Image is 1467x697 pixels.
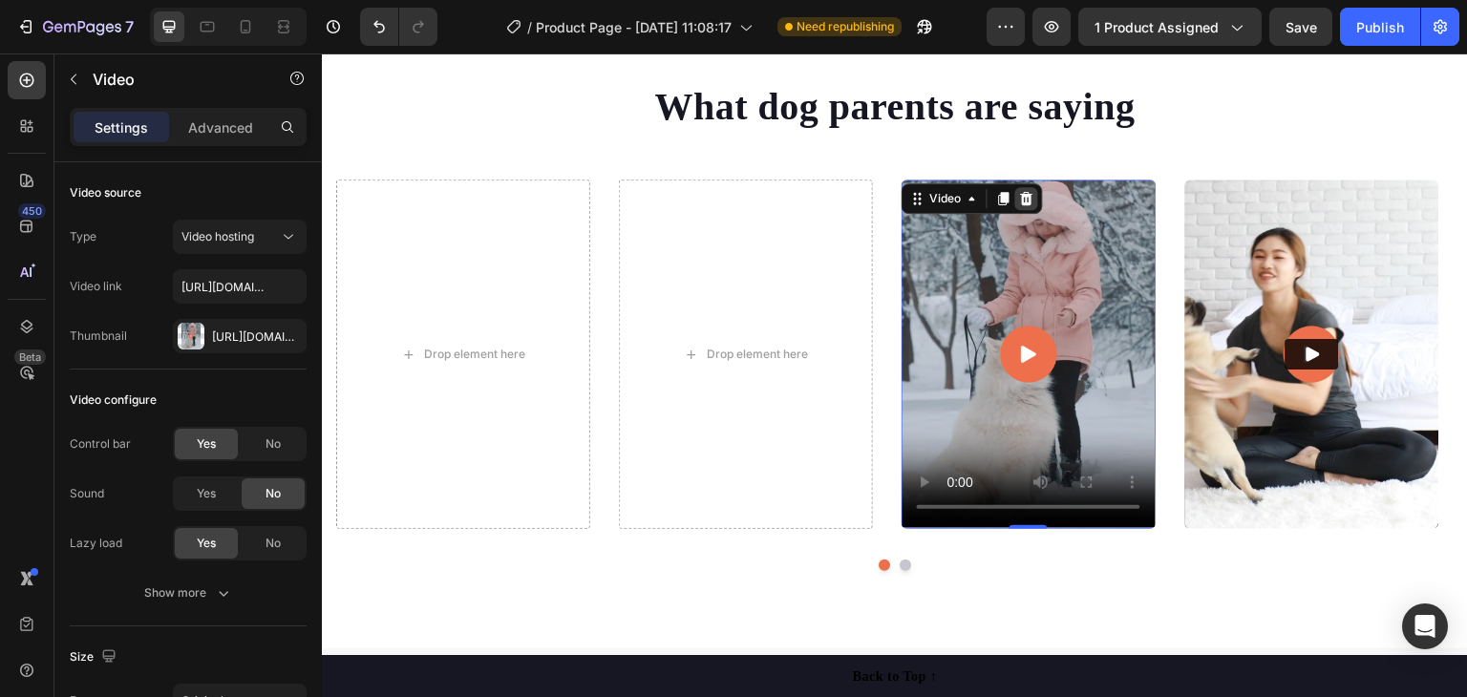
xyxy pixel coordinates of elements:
iframe: Design area [322,53,1467,697]
span: No [266,535,281,552]
div: Back to Top ↑ [531,613,616,633]
button: Video hosting [173,220,307,254]
span: Product Page - [DATE] 11:08:17 [536,17,732,37]
span: Save [1286,19,1317,35]
input: Insert video url here [173,269,307,304]
p: Advanced [188,117,253,137]
div: Video link [70,278,122,295]
p: Settings [95,117,148,137]
div: Video configure [70,391,157,409]
p: Video [93,68,255,91]
button: Show more [70,576,307,610]
img: Alt image [863,126,1117,475]
button: Save [1269,8,1332,46]
button: 1 product assigned [1078,8,1262,46]
span: 1 product assigned [1095,17,1219,37]
div: Video [604,137,643,154]
span: No [266,435,281,453]
div: Undo/Redo [360,8,437,46]
button: Play [964,285,1017,316]
div: Size [70,644,120,670]
span: Yes [197,535,216,552]
div: Show more [144,583,233,602]
button: 7 [8,8,142,46]
span: Yes [197,485,216,502]
div: Open Intercom Messenger [1402,603,1448,649]
div: Lazy load [70,535,122,552]
div: Drop element here [385,293,486,308]
p: 7 [125,15,134,38]
button: Publish [1340,8,1420,46]
div: [URL][DOMAIN_NAME] [212,328,302,346]
div: Sound [70,485,104,502]
video: Video [580,126,834,475]
button: Dot [578,506,589,517]
div: 450 [18,203,46,219]
div: Control bar [70,435,131,453]
div: Beta [14,349,46,365]
span: Yes [197,435,216,453]
button: Dot [557,506,568,517]
span: / [527,17,532,37]
span: Need republishing [797,18,894,35]
div: Thumbnail [70,327,127,345]
span: No [266,485,281,502]
div: Publish [1356,17,1404,37]
div: Video source [70,184,141,201]
span: Video hosting [181,229,254,243]
div: Type [70,228,96,245]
